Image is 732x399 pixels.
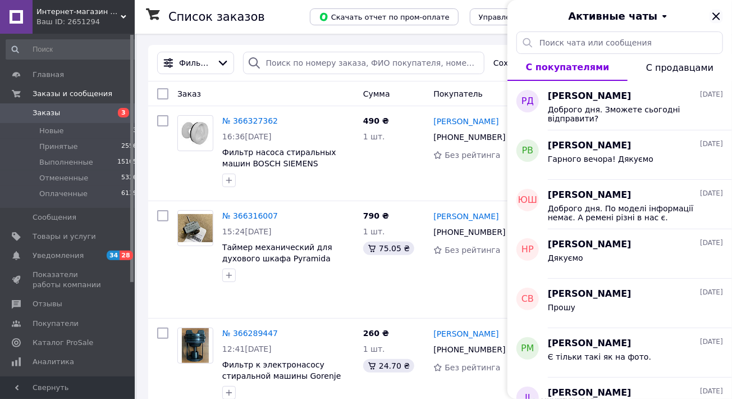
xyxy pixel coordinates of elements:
[182,328,209,363] img: Фото товару
[507,229,732,279] button: НР[PERSON_NAME][DATE]Дякуємо
[521,293,534,306] span: СВ
[521,95,534,108] span: РД
[700,387,723,396] span: [DATE]
[548,189,632,202] span: [PERSON_NAME]
[700,189,723,198] span: [DATE]
[700,238,723,248] span: [DATE]
[222,329,278,338] a: № 366289447
[33,270,104,290] span: Показатели работы компании
[518,194,537,207] span: ЮШ
[700,139,723,149] span: [DATE]
[433,116,498,127] a: [PERSON_NAME]
[39,189,88,199] span: Оплаченные
[433,328,498,339] a: [PERSON_NAME]
[526,62,610,72] span: С покупателями
[700,90,723,99] span: [DATE]
[548,288,632,301] span: [PERSON_NAME]
[310,8,459,25] button: Скачать отчет по пром-оплате
[516,31,723,54] input: Поиск чата или сообщения
[222,211,278,220] a: № 366316007
[319,12,450,22] span: Скачать отчет по пром-оплате
[363,89,390,98] span: Сумма
[222,148,336,179] a: Фильтр насоса стиральных машин BOSCH SIEMENS FIL002BO/143SI05 (163SI13)
[222,116,278,125] a: № 366327362
[177,89,201,98] span: Заказ
[363,329,389,338] span: 260 ₴
[33,319,79,329] span: Покупатели
[178,214,213,243] img: Фото товару
[628,54,732,81] button: С продавцами
[33,357,74,367] span: Аналитика
[177,328,213,364] a: Фото товару
[522,144,534,157] span: РВ
[646,62,713,73] span: С продавцами
[363,344,385,353] span: 1 шт.
[470,8,576,25] button: Управление статусами
[548,155,653,164] span: Гарного вечора! Дякуємо
[363,242,414,255] div: 75.05 ₴
[548,253,583,262] span: Дякуємо
[548,337,632,350] span: [PERSON_NAME]
[548,352,651,361] span: Є тільки такі як на фото.
[39,142,78,152] span: Принятые
[179,57,212,69] span: Фильтры
[36,17,135,27] div: Ваш ID: 2651294
[178,119,213,147] img: Фото товару
[507,328,732,378] button: РМ[PERSON_NAME][DATE]Є тільки такі як на фото.
[548,139,632,152] span: [PERSON_NAME]
[710,10,723,23] button: Закрыть
[433,211,498,222] a: [PERSON_NAME]
[539,9,701,24] button: Активные чаты
[433,133,505,142] span: [PHONE_NUMBER]
[107,251,120,260] span: 34
[363,132,385,141] span: 1 шт.
[39,157,93,167] span: Выполненные
[548,204,707,222] span: Доброго дня. По моделі інформації немає. А ремені різні в нас є. Напишіть номер Вашого телефона я...
[363,359,414,373] div: 24.70 ₴
[363,211,389,220] span: 790 ₴
[33,108,60,118] span: Заказы
[118,108,129,117] span: 3
[222,132,272,141] span: 16:36[DATE]
[548,238,632,251] span: [PERSON_NAME]
[177,210,213,246] a: Фото товару
[36,7,121,17] span: Интернет-магазин Vin-atlant
[433,89,483,98] span: Покупатель
[479,13,567,21] span: Управление статусами
[507,180,732,229] button: ЮШ[PERSON_NAME][DATE]Доброго дня. По моделі інформації немає. А ремені різні в нас є. Напишіть но...
[33,212,76,223] span: Сообщения
[120,251,132,260] span: 28
[33,338,93,348] span: Каталог ProSale
[121,173,137,183] span: 5326
[243,52,484,74] input: Поиск по номеру заказа, ФИО покупателя, номеру телефона, Email, номеру накладной
[700,288,723,297] span: [DATE]
[33,251,84,261] span: Уведомления
[121,189,137,199] span: 6139
[222,360,341,392] span: Фильтр к электронасосу стиральной машины Gorenje 279538
[433,345,505,354] span: [PHONE_NUMBER]
[445,151,500,160] span: Без рейтинга
[39,173,88,183] span: Отмененные
[222,227,272,236] span: 15:24[DATE]
[168,10,265,24] h1: Список заказов
[548,105,707,123] span: Доброго дня. Зможете сьогодні відправити?
[33,89,112,99] span: Заказы и сообщения
[548,90,632,103] span: [PERSON_NAME]
[507,81,732,130] button: РД[PERSON_NAME][DATE]Доброго дня. Зможете сьогодні відправити?
[363,227,385,236] span: 1 шт.
[493,57,587,69] span: Сохраненные фильтры:
[33,232,96,242] span: Товары и услуги
[39,126,64,136] span: Новые
[6,39,138,60] input: Поиск
[33,70,64,80] span: Главная
[117,157,137,167] span: 15105
[177,115,213,151] a: Фото товару
[700,337,723,347] span: [DATE]
[507,279,732,328] button: СВ[PERSON_NAME][DATE]Прошу
[569,9,658,24] span: Активные чаты
[445,246,500,255] span: Без рейтинга
[433,228,505,237] span: [PHONE_NUMBER]
[222,243,332,274] a: Таймер механический для духового шкафа Pyramida 33307002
